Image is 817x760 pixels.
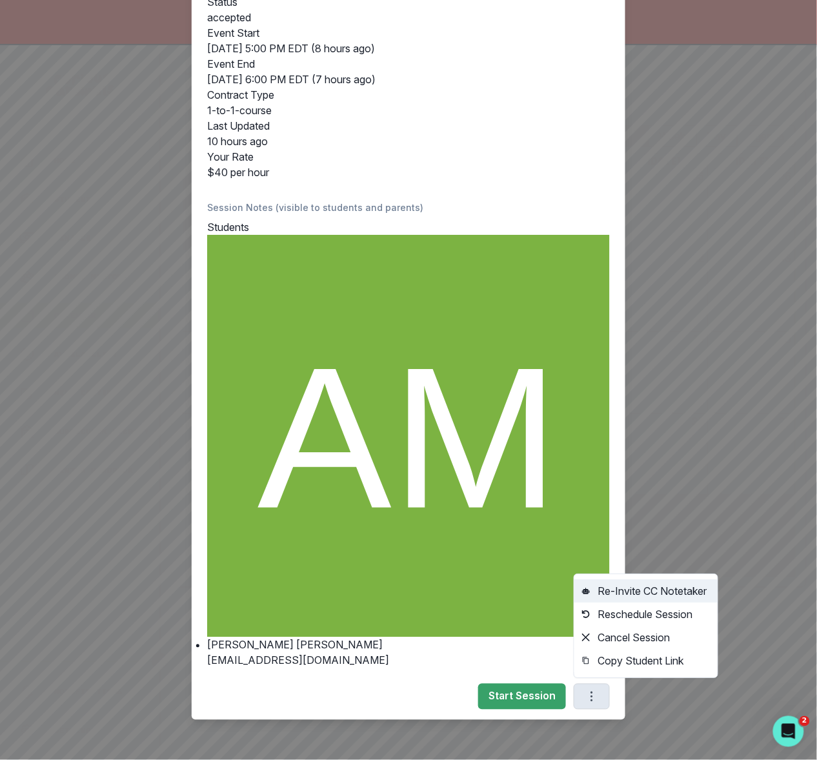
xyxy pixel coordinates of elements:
[800,716,810,726] span: 2
[207,87,610,103] dt: Contract Type
[207,201,610,214] p: Session Notes (visible to students and parents)
[207,134,610,149] dd: 10 hours ago
[207,25,610,41] dt: Event Start
[207,10,610,25] dd: accepted
[207,219,610,235] h2: Students
[207,149,610,165] dt: Your Rate
[773,716,804,747] iframe: Intercom live chat
[574,684,610,710] button: Options
[207,72,610,87] dd: [DATE] 6:00 PM EDT (7 hours ago)
[207,103,610,118] dd: 1-to-1-course
[478,684,566,710] button: Start Session
[207,165,610,180] dd: $40 per hour
[207,118,610,134] dt: Last Updated
[207,653,610,668] p: [EMAIL_ADDRESS][DOMAIN_NAME]
[207,637,610,653] p: [PERSON_NAME] [PERSON_NAME]
[207,56,610,72] dt: Event End
[207,41,610,56] dd: [DATE] 5:00 PM EDT (8 hours ago)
